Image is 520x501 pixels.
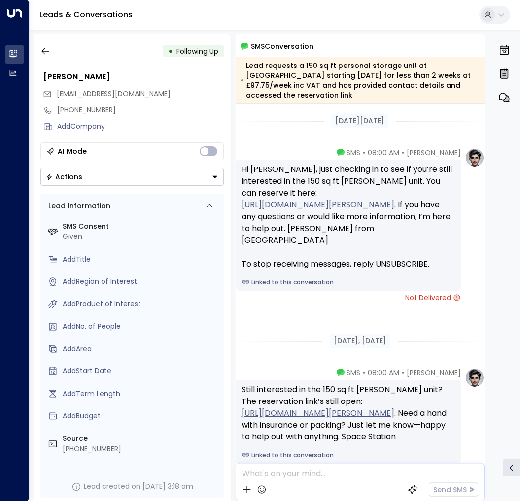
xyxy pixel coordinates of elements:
[63,434,220,444] label: Source
[465,148,485,167] img: profile-logo.png
[251,40,313,52] span: SMS Conversation
[368,368,399,378] span: 08:00 AM
[63,254,220,265] div: AddTitle
[84,481,193,492] div: Lead created on [DATE] 3:18 am
[63,321,220,332] div: AddNo. of People
[242,384,455,443] div: Still interested in the 150 sq ft [PERSON_NAME] unit? The reservation link’s still open: . Need a...
[347,148,360,158] span: SMS
[40,168,224,186] button: Actions
[63,444,220,454] div: [PHONE_NUMBER]
[58,146,87,156] div: AI Mode
[465,368,485,388] img: profile-logo.png
[242,278,455,287] a: Linked to this conversation
[57,121,224,132] div: AddCompany
[242,164,455,270] div: Hi [PERSON_NAME], just checking in to see if you’re still interested in the 150 sq ft [PERSON_NAM...
[405,293,461,302] span: Not Delivered
[407,148,461,158] span: [PERSON_NAME]
[242,407,394,419] a: [URL][DOMAIN_NAME][PERSON_NAME]
[242,199,394,211] a: [URL][DOMAIN_NAME][PERSON_NAME]
[330,334,390,348] div: [DATE], [DATE]
[63,276,220,287] div: AddRegion of Interest
[168,42,173,60] div: •
[45,201,110,211] div: Lead Information
[39,9,133,20] a: Leads & Conversations
[46,172,82,181] div: Actions
[63,232,220,242] div: Given
[241,61,479,100] div: Lead requests a 150 sq ft personal storage unit at [GEOGRAPHIC_DATA] starting [DATE] for less tha...
[63,366,220,376] div: AddStart Date
[368,148,399,158] span: 08:00 AM
[63,411,220,421] div: AddBudget
[242,451,455,460] a: Linked to this conversation
[363,148,365,158] span: •
[63,299,220,309] div: AddProduct of Interest
[407,368,461,378] span: [PERSON_NAME]
[57,89,171,99] span: [EMAIL_ADDRESS][DOMAIN_NAME]
[57,89,171,99] span: zosutima@gmail.com
[57,105,224,115] div: [PHONE_NUMBER]
[63,344,220,354] div: AddArea
[331,114,388,128] div: [DATE][DATE]
[363,368,365,378] span: •
[43,71,224,83] div: [PERSON_NAME]
[347,368,360,378] span: SMS
[40,168,224,186] div: Button group with a nested menu
[402,148,404,158] span: •
[63,221,220,232] label: SMS Consent
[176,46,218,56] span: Following Up
[402,368,404,378] span: •
[63,389,220,399] div: AddTerm Length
